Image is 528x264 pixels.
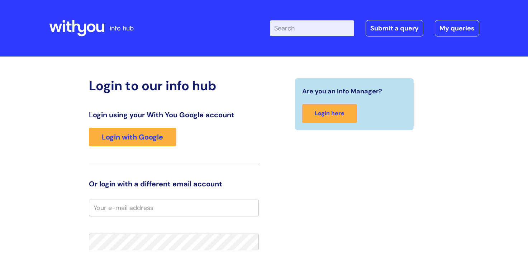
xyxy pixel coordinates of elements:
[302,85,382,97] span: Are you an Info Manager?
[302,104,357,123] a: Login here
[89,180,259,188] h3: Or login with a different email account
[89,111,259,119] h3: Login using your With You Google account
[89,128,176,146] a: Login with Google
[110,23,134,34] p: info hub
[435,20,479,36] a: My queries
[270,20,354,36] input: Search
[366,20,423,36] a: Submit a query
[89,200,259,216] input: Your e-mail address
[89,78,259,93] h2: Login to our info hub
